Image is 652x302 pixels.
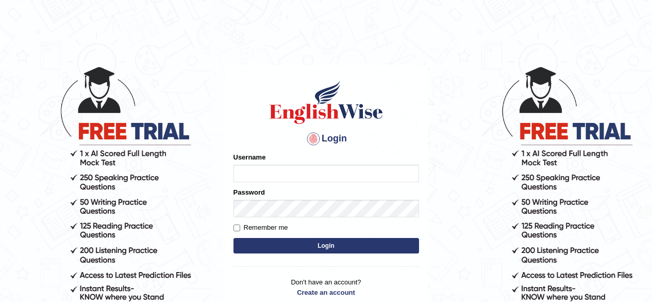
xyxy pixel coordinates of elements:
[233,131,419,147] h4: Login
[233,225,240,231] input: Remember me
[268,79,385,125] img: Logo of English Wise sign in for intelligent practice with AI
[233,152,266,162] label: Username
[233,222,288,233] label: Remember me
[233,288,419,297] a: Create an account
[233,187,265,197] label: Password
[233,238,419,253] button: Login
